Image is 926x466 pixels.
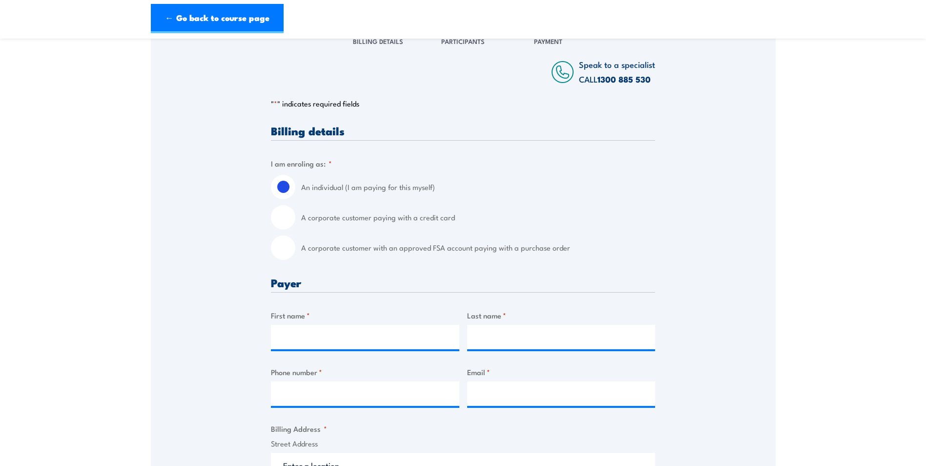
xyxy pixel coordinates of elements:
[579,58,655,85] span: Speak to a specialist CALL
[467,366,656,378] label: Email
[271,99,655,108] p: " " indicates required fields
[441,36,485,46] span: Participants
[271,310,459,321] label: First name
[301,205,655,230] label: A corporate customer paying with a credit card
[271,423,327,434] legend: Billing Address
[271,277,655,288] h3: Payer
[271,158,332,169] legend: I am enroling as:
[534,36,562,46] span: Payment
[301,175,655,199] label: An individual (I am paying for this myself)
[301,235,655,260] label: A corporate customer with an approved FSA account paying with a purchase order
[271,366,459,378] label: Phone number
[467,310,656,321] label: Last name
[151,4,284,33] a: ← Go back to course page
[271,125,655,136] h3: Billing details
[271,438,655,449] label: Street Address
[353,36,403,46] span: Billing Details
[597,73,651,85] a: 1300 885 530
